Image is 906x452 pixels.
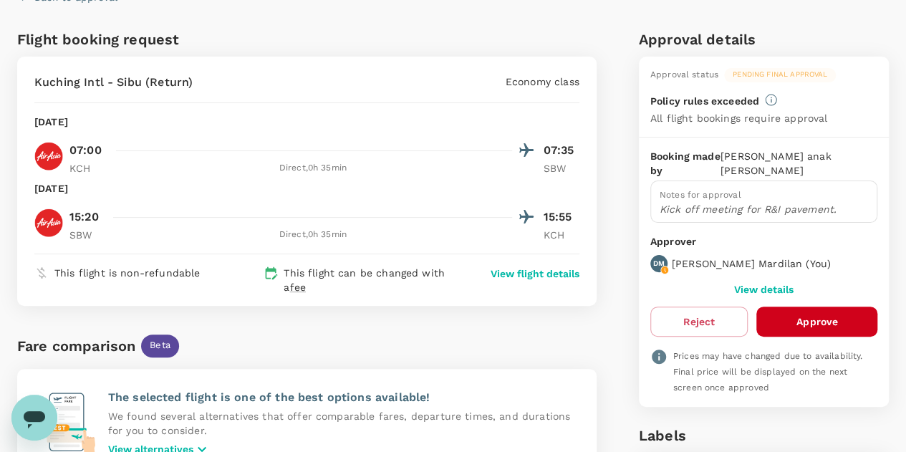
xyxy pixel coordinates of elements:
p: Policy rules exceeded [650,94,759,108]
p: [DATE] [34,115,68,129]
p: All flight bookings require approval [650,111,827,125]
iframe: Button to launch messaging window [11,395,57,441]
button: View details [734,284,794,295]
p: This flight is non-refundable [54,266,200,280]
p: The selected flight is one of the best options available! [108,389,579,406]
p: DM [653,259,665,269]
p: 15:20 [69,208,99,226]
div: Direct , 0h 35min [114,161,512,175]
button: Approve [756,307,877,337]
button: View flight details [491,266,579,281]
p: 07:35 [544,142,579,159]
img: AK [34,142,63,170]
p: [PERSON_NAME] Mardilan ( You ) [672,256,831,271]
span: Notes for approval [660,190,741,200]
h6: Flight booking request [17,28,304,51]
span: Beta [141,339,179,352]
p: SBW [544,161,579,175]
p: SBW [69,228,105,242]
p: [DATE] [34,181,68,196]
p: Booking made by [650,149,721,178]
p: This flight can be changed with a [284,266,464,294]
p: We found several alternatives that offer comparable fares, departure times, and durations for you... [108,409,579,438]
p: Kuching Intl - Sibu (Return) [34,74,193,91]
div: Fare comparison [17,335,135,357]
span: fee [289,282,305,293]
p: Approver [650,234,877,249]
p: 07:00 [69,142,102,159]
p: [PERSON_NAME] anak [PERSON_NAME] [721,149,877,178]
button: Reject [650,307,748,337]
img: AK [34,208,63,237]
p: Economy class [506,74,579,89]
h6: Approval details [639,28,889,51]
span: Prices may have changed due to availability. Final price will be displayed on the next screen onc... [673,351,863,393]
p: KCH [69,161,105,175]
span: Pending final approval [724,69,836,80]
p: 15:55 [544,208,579,226]
p: Kick off meeting for R&I pavement. [660,202,868,216]
p: KCH [544,228,579,242]
h6: Labels [639,424,889,447]
div: Approval status [650,68,718,82]
div: Direct , 0h 35min [114,228,512,242]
